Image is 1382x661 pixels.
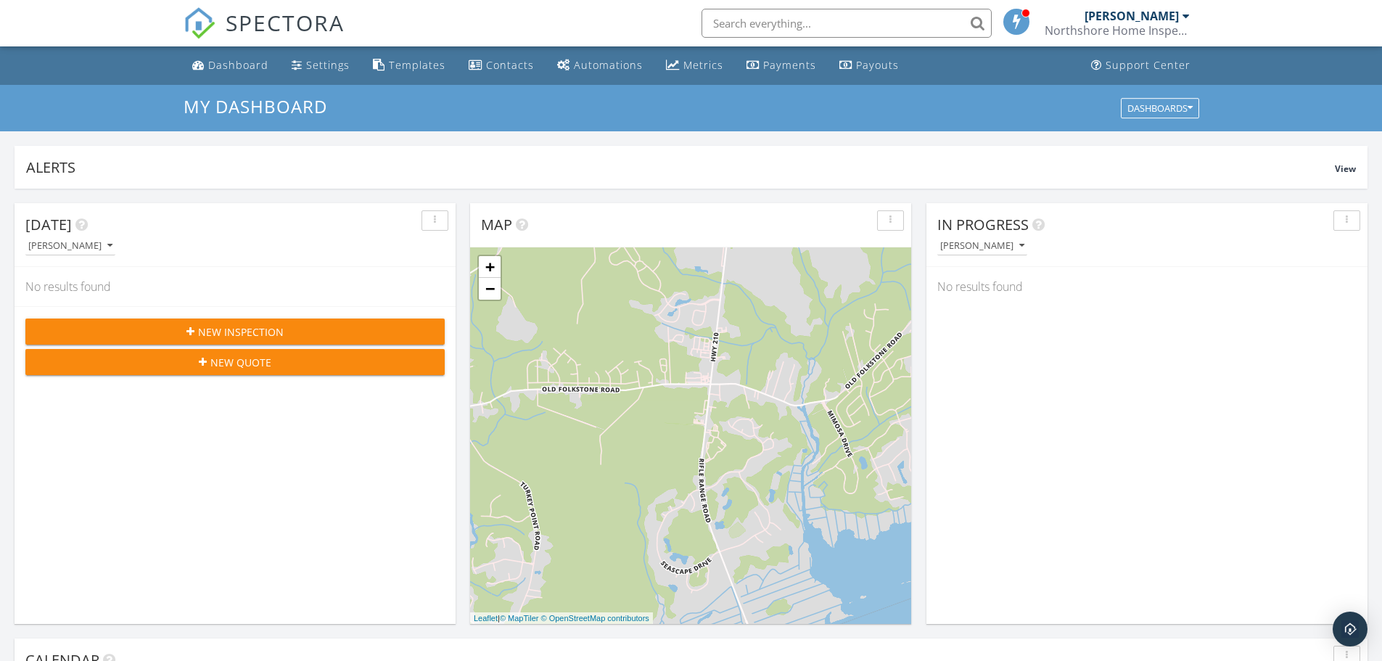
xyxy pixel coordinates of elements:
div: | [470,612,653,625]
span: Map [481,215,512,234]
button: Dashboards [1121,98,1199,118]
div: No results found [926,267,1367,306]
button: [PERSON_NAME] [937,237,1027,256]
span: My Dashboard [184,94,327,118]
div: Settings [306,58,350,72]
div: Dashboards [1127,103,1193,113]
span: [DATE] [25,215,72,234]
span: New Quote [210,355,271,370]
span: In Progress [937,215,1029,234]
a: Dashboard [186,52,274,79]
a: Metrics [660,52,729,79]
div: No results found [15,267,456,306]
a: Payouts [834,52,905,79]
img: The Best Home Inspection Software - Spectora [184,7,215,39]
div: Dashboard [208,58,268,72]
span: New Inspection [198,324,284,340]
a: © OpenStreetMap contributors [541,614,649,623]
a: Contacts [463,52,540,79]
a: Settings [286,52,355,79]
span: SPECTORA [226,7,345,38]
div: Payouts [856,58,899,72]
span: View [1335,163,1356,175]
div: Alerts [26,157,1335,177]
a: Zoom in [479,256,501,278]
a: Payments [741,52,822,79]
div: Open Intercom Messenger [1333,612,1367,646]
button: New Inspection [25,319,445,345]
a: Leaflet [474,614,498,623]
div: Northshore Home Inspections, LLC [1045,23,1190,38]
div: Payments [763,58,816,72]
div: Support Center [1106,58,1190,72]
div: Contacts [486,58,534,72]
input: Search everything... [702,9,992,38]
div: [PERSON_NAME] [1085,9,1179,23]
a: SPECTORA [184,20,345,50]
a: Support Center [1085,52,1196,79]
div: Metrics [683,58,723,72]
a: Automations (Basic) [551,52,649,79]
button: [PERSON_NAME] [25,237,115,256]
a: © MapTiler [500,614,539,623]
a: Templates [367,52,451,79]
div: [PERSON_NAME] [940,241,1024,251]
div: [PERSON_NAME] [28,241,112,251]
a: Zoom out [479,278,501,300]
button: New Quote [25,349,445,375]
div: Automations [574,58,643,72]
div: Templates [389,58,445,72]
